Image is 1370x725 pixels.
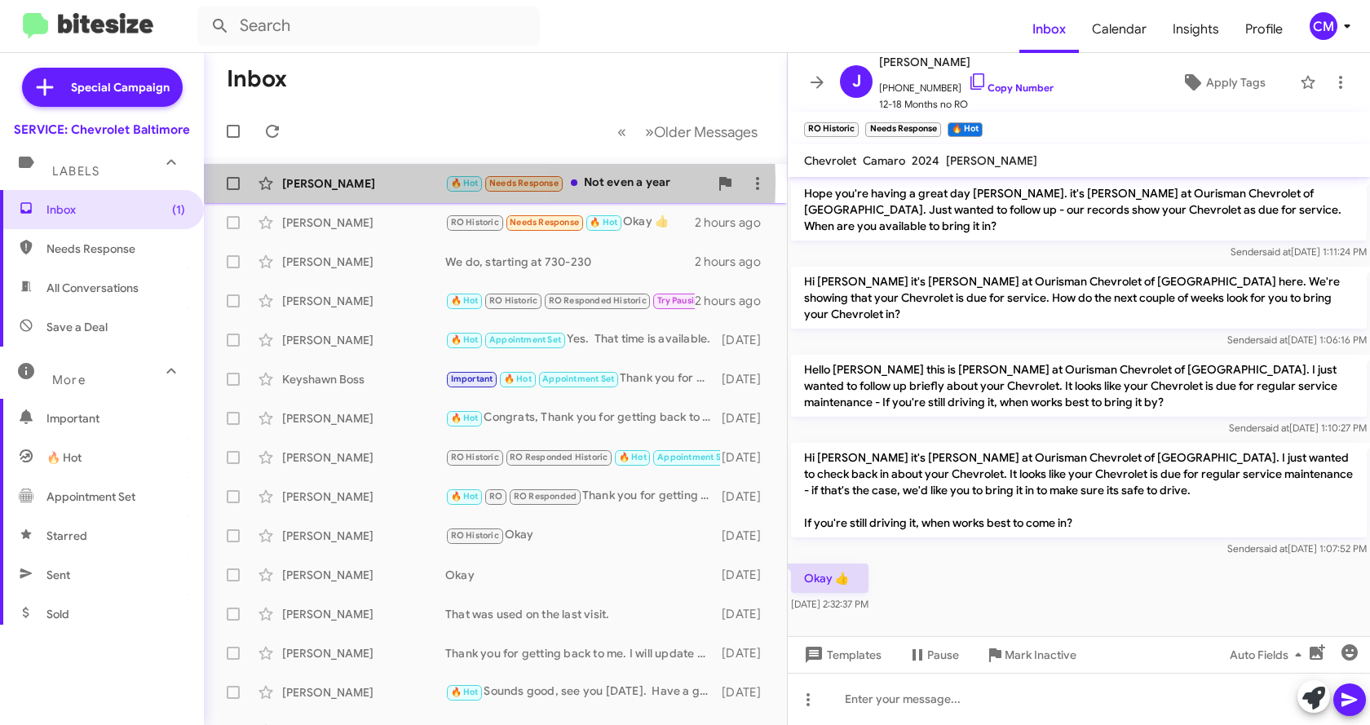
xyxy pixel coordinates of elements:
[489,491,502,502] span: RO
[695,214,774,231] div: 2 hours ago
[451,452,499,462] span: RO Historic
[451,178,479,188] span: 🔥 Hot
[948,122,983,137] small: 🔥 Hot
[46,449,82,466] span: 🔥 Hot
[863,153,905,168] span: Camaro
[14,122,190,138] div: SERVICE: Chevrolet Baltimore
[282,410,445,427] div: [PERSON_NAME]
[282,175,445,192] div: [PERSON_NAME]
[972,640,1089,670] button: Mark Inactive
[46,280,139,296] span: All Conversations
[549,295,647,306] span: RO Responded Historic
[635,115,767,148] button: Next
[46,528,87,544] span: Starred
[804,153,856,168] span: Chevrolet
[1229,422,1367,434] span: Sender [DATE] 1:10:27 PM
[1160,6,1232,53] a: Insights
[720,449,774,466] div: [DATE]
[489,334,561,345] span: Appointment Set
[1230,640,1308,670] span: Auto Fields
[22,68,183,107] a: Special Campaign
[445,683,720,701] div: Sounds good, see you [DATE]. Have a great day.
[619,452,647,462] span: 🔥 Hot
[451,374,493,384] span: Important
[52,164,99,179] span: Labels
[46,319,108,335] span: Save a Deal
[1206,68,1266,97] span: Apply Tags
[445,409,720,427] div: Congrats, Thank you for getting back to me. I will update my records.
[1227,334,1367,346] span: Sender [DATE] 1:06:16 PM
[445,291,695,310] div: Just mention that when you get checked in.
[791,355,1367,417] p: Hello [PERSON_NAME] this is [PERSON_NAME] at Ourisman Chevrolet of [GEOGRAPHIC_DATA]. I just want...
[1310,12,1337,40] div: CM
[445,174,709,192] div: Not even a year
[695,293,774,309] div: 2 hours ago
[804,122,859,137] small: RO Historic
[720,684,774,701] div: [DATE]
[445,606,720,622] div: That was used on the last visit.
[791,598,868,610] span: [DATE] 2:32:37 PM
[445,567,720,583] div: Okay
[282,293,445,309] div: [PERSON_NAME]
[445,330,720,349] div: Yes. That time is available.
[608,115,767,148] nav: Page navigation example
[46,241,185,257] span: Needs Response
[445,526,720,545] div: Okay
[282,449,445,466] div: [PERSON_NAME]
[946,153,1037,168] span: [PERSON_NAME]
[895,640,972,670] button: Pause
[542,374,614,384] span: Appointment Set
[282,488,445,505] div: [PERSON_NAME]
[590,217,617,228] span: 🔥 Hot
[52,373,86,387] span: More
[282,254,445,270] div: [PERSON_NAME]
[1296,12,1352,40] button: CM
[654,123,758,141] span: Older Messages
[282,214,445,231] div: [PERSON_NAME]
[1079,6,1160,53] a: Calendar
[504,374,532,384] span: 🔥 Hot
[1259,542,1288,555] span: said at
[695,254,774,270] div: 2 hours ago
[720,410,774,427] div: [DATE]
[282,371,445,387] div: Keyshawn Boss
[445,448,720,466] div: Great, see you the 27th at 12
[445,369,720,388] div: Thank you for getting back to me. I will update my records.
[445,645,720,661] div: Thank you for getting back to me. I will update my records.
[1261,422,1289,434] span: said at
[282,606,445,622] div: [PERSON_NAME]
[1019,6,1079,53] a: Inbox
[791,443,1367,537] p: Hi [PERSON_NAME] it's [PERSON_NAME] at Ourisman Chevrolet of [GEOGRAPHIC_DATA]. I just wanted to ...
[968,82,1054,94] a: Copy Number
[71,79,170,95] span: Special Campaign
[451,413,479,423] span: 🔥 Hot
[445,487,720,506] div: Thank you for getting back to me. I will update my records.
[510,452,608,462] span: RO Responded Historic
[46,567,70,583] span: Sent
[1231,245,1367,258] span: Sender [DATE] 1:11:24 PM
[489,295,537,306] span: RO Historic
[801,640,882,670] span: Templates
[282,567,445,583] div: [PERSON_NAME]
[657,295,705,306] span: Try Pausing
[451,217,499,228] span: RO Historic
[282,684,445,701] div: [PERSON_NAME]
[879,52,1054,72] span: [PERSON_NAME]
[46,488,135,505] span: Appointment Set
[282,645,445,661] div: [PERSON_NAME]
[791,564,868,593] p: Okay 👍
[451,491,479,502] span: 🔥 Hot
[608,115,636,148] button: Previous
[1232,6,1296,53] span: Profile
[791,267,1367,329] p: Hi [PERSON_NAME] it's [PERSON_NAME] at Ourisman Chevrolet of [GEOGRAPHIC_DATA] here. We're showin...
[720,528,774,544] div: [DATE]
[282,528,445,544] div: [PERSON_NAME]
[489,178,559,188] span: Needs Response
[912,153,939,168] span: 2024
[720,567,774,583] div: [DATE]
[1005,640,1076,670] span: Mark Inactive
[720,371,774,387] div: [DATE]
[720,645,774,661] div: [DATE]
